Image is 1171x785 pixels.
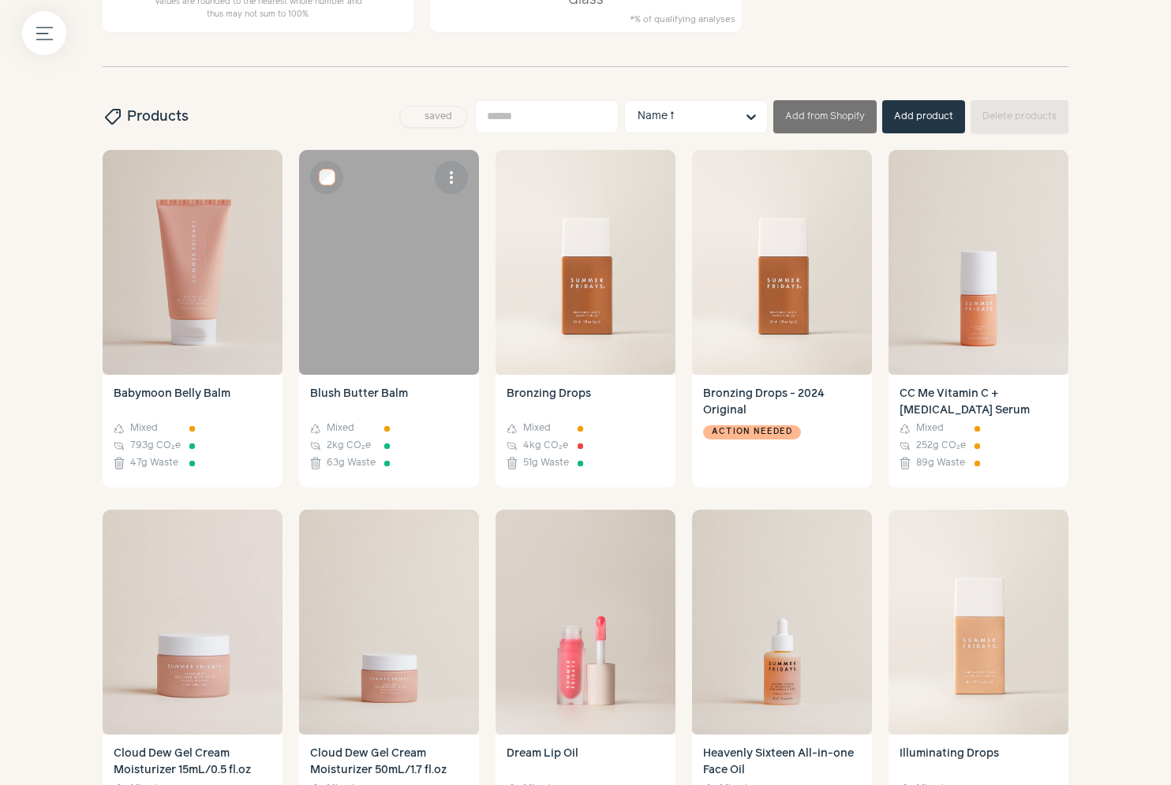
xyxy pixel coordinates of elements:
[900,746,1057,779] h4: Illuminating Drops
[103,150,282,375] img: Babymoon Belly Balm
[703,746,861,779] h4: Heavenly Sixteen All-in-one Face Oil
[916,439,966,453] span: 252g CO₂e
[419,112,458,121] span: saved
[523,439,568,453] span: 4kg CO₂e
[114,386,271,419] h4: Babymoon Belly Balm
[103,375,282,488] a: Babymoon Belly Balm Mixed 793g CO₂e 47g Waste
[889,510,1068,735] img: Illuminating Drops
[310,746,468,779] h4: Cloud Dew Gel Cream Moisturizer 50mL/1.7 fl.oz
[523,456,569,470] span: 51g Waste
[692,375,872,488] a: Bronzing Drops - 2024 Original Action needed
[130,456,178,470] span: 47g Waste
[916,456,965,470] span: 89g Waste
[327,439,371,453] span: 2kg CO₂e
[630,13,735,27] small: *% of qualifying analyses
[507,746,664,779] h4: Dream Lip Oil
[435,161,468,194] button: more_vert
[496,150,675,375] img: Bronzing Drops
[102,107,122,126] span: sell
[103,107,189,127] h2: Products
[399,106,467,128] button: saved
[703,386,861,419] h4: Bronzing Drops - 2024 Original
[114,746,271,779] h4: Cloud Dew Gel Cream Moisturizer 15mL/0.5 fl.oz
[692,150,872,375] img: Bronzing Drops - 2024 Original
[442,168,461,187] span: more_vert
[882,100,965,133] button: Add product
[889,375,1068,488] a: CC Me Vitamin C + [MEDICAL_DATA] Serum Mixed 252g CO₂e 89g Waste
[299,150,479,375] a: Blush Butter Balm
[130,439,181,453] span: 793g CO₂e
[299,510,479,735] img: Cloud Dew Gel Cream Moisturizer 50mL/1.7 fl.oz
[523,421,551,435] span: Mixed
[773,100,877,133] button: Add from Shopify
[507,386,664,419] h4: Bronzing Drops
[310,386,468,419] h4: Blush Butter Balm
[916,421,944,435] span: Mixed
[692,510,872,735] img: Heavenly Sixteen All-in-one Face Oil
[900,386,1057,419] h4: CC Me Vitamin C + Niacinamide Serum
[712,425,792,439] span: Action needed
[130,421,158,435] span: Mixed
[327,421,354,435] span: Mixed
[299,375,479,488] a: Blush Butter Balm Mixed 2kg CO₂e 63g Waste
[103,510,282,735] img: Cloud Dew Gel Cream Moisturizer 15mL/0.5 fl.oz
[327,456,376,470] span: 63g Waste
[496,375,675,488] a: Bronzing Drops Mixed 4kg CO₂e 51g Waste
[889,150,1068,375] img: CC Me Vitamin C + Niacinamide Serum
[496,510,675,735] img: Dream Lip Oil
